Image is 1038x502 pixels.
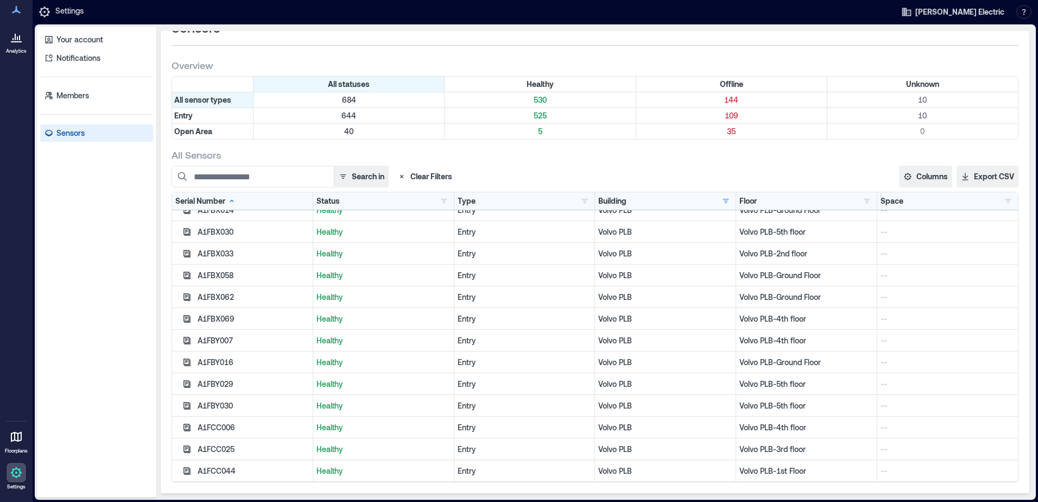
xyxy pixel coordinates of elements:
p: -- [881,335,1015,346]
p: Volvo PLB-3rd floor [739,444,874,455]
div: Filter by Status: Offline [636,77,827,92]
span: [PERSON_NAME] Electric [915,7,1004,17]
p: 35 [638,126,825,137]
p: Your account [56,34,103,45]
p: Volvo PLB-5th floor [739,400,874,411]
p: 10 [830,95,1016,105]
p: Volvo PLB-2nd floor [739,248,874,259]
div: Filter by Status: Healthy [445,77,636,92]
div: Entry [458,357,592,368]
p: -- [881,292,1015,303]
div: Filter by Type: Open Area & Status: Unknown (0 sensors) [827,124,1018,139]
div: Type [458,196,476,206]
p: 644 [256,110,442,121]
a: Notifications [40,49,153,67]
p: -- [881,466,1015,476]
p: -- [881,270,1015,281]
p: -- [881,444,1015,455]
p: Volvo PLB [598,292,732,303]
div: Filter by Type: Open Area & Status: Healthy [445,124,636,139]
p: -- [881,400,1015,411]
div: Space [881,196,903,206]
p: -- [881,205,1015,216]
p: Volvo PLB-5th floor [739,379,874,390]
p: Healthy [317,227,451,237]
div: A1FBY016 [198,357,309,368]
div: Filter by Type: Open Area [172,124,254,139]
p: Volvo PLB-Ground Floor [739,357,874,368]
div: All statuses [254,77,445,92]
p: Healthy [317,205,451,216]
div: A1FBX069 [198,313,309,324]
p: Settings [7,484,26,490]
div: Entry [458,313,592,324]
div: Filter by Type: Entry & Status: Unknown [827,108,1018,123]
p: Volvo PLB [598,422,732,433]
div: A1FBX030 [198,227,309,237]
button: [PERSON_NAME] Electric [898,3,1008,21]
p: Volvo PLB-Ground Floor [739,270,874,281]
div: A1FBY029 [198,379,309,390]
p: Members [56,90,89,101]
p: Volvo PLB [598,357,732,368]
p: 5 [447,126,633,137]
p: Analytics [6,48,27,54]
div: Entry [458,400,592,411]
p: 40 [256,126,442,137]
p: -- [881,379,1015,390]
p: Healthy [317,444,451,455]
div: A1FCC025 [198,444,309,455]
div: Filter by Type: Entry [172,108,254,123]
div: A1FBX033 [198,248,309,259]
p: Volvo PLB-4th floor [739,422,874,433]
p: -- [881,227,1015,237]
p: 0 [830,126,1016,137]
div: Floor [739,196,757,206]
p: Volvo PLB [598,335,732,346]
button: Columns [899,166,952,187]
p: 144 [638,95,825,105]
p: Volvo PLB-1st Floor [739,466,874,476]
button: Clear Filters [393,166,457,187]
p: Volvo PLB-5th floor [739,227,874,237]
a: Floorplans [2,424,31,457]
div: Filter by Type: Entry & Status: Offline [636,108,827,123]
p: Healthy [317,335,451,346]
div: Serial Number [175,196,236,206]
div: A1FBX058 [198,270,309,281]
div: Filter by Status: Unknown [827,77,1018,92]
p: Healthy [317,292,451,303]
button: Export CSV [957,166,1018,187]
a: Settings [3,460,29,493]
div: Entry [458,227,592,237]
p: 10 [830,110,1016,121]
p: Volvo PLB-4th floor [739,335,874,346]
a: Analytics [3,24,30,58]
p: Settings [55,5,84,18]
a: Your account [40,31,153,48]
p: Healthy [317,466,451,476]
p: Healthy [317,379,451,390]
p: Healthy [317,270,451,281]
button: Search in [334,166,389,187]
div: Filter by Type: Entry & Status: Healthy [445,108,636,123]
p: Volvo PLB [598,379,732,390]
p: Healthy [317,357,451,368]
div: Entry [458,292,592,303]
div: Entry [458,379,592,390]
div: Entry [458,205,592,216]
p: Volvo PLB [598,205,732,216]
p: Healthy [317,248,451,259]
div: A1FBY007 [198,335,309,346]
p: Sensors [56,128,85,139]
p: Healthy [317,422,451,433]
p: Notifications [56,53,100,64]
div: Filter by Type: Open Area & Status: Offline [636,124,827,139]
p: Volvo PLB-4th floor [739,313,874,324]
p: Volvo PLB [598,227,732,237]
a: Members [40,87,153,104]
p: -- [881,422,1015,433]
div: Entry [458,270,592,281]
p: -- [881,248,1015,259]
span: All Sensors [172,148,221,161]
